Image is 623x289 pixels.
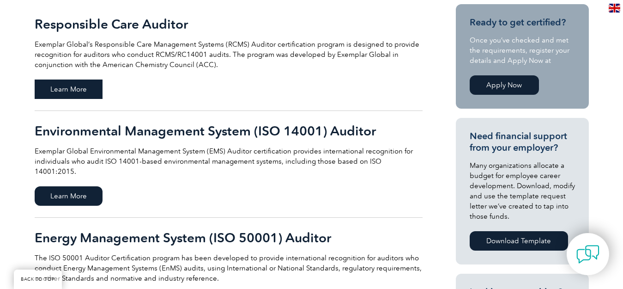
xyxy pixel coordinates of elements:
a: Responsible Care Auditor Exemplar Global’s Responsible Care Management Systems (RCMS) Auditor cer... [35,4,423,111]
p: The ISO 50001 Auditor Certification program has been developed to provide international recogniti... [35,253,423,283]
h3: Ready to get certified? [470,17,575,28]
span: Learn More [35,186,103,206]
img: contact-chat.png [576,243,599,266]
h2: Energy Management System (ISO 50001) Auditor [35,230,423,245]
a: Apply Now [470,75,539,95]
h2: Environmental Management System (ISO 14001) Auditor [35,123,423,138]
a: BACK TO TOP [14,270,62,289]
h3: Need financial support from your employer? [470,130,575,154]
p: Once you’ve checked and met the requirements, register your details and Apply Now at [470,35,575,66]
h2: Responsible Care Auditor [35,17,423,31]
a: Download Template [470,231,568,251]
a: Environmental Management System (ISO 14001) Auditor Exemplar Global Environmental Management Syst... [35,111,423,218]
p: Many organizations allocate a budget for employee career development. Download, modify and use th... [470,160,575,221]
span: Learn More [35,80,103,99]
p: Exemplar Global’s Responsible Care Management Systems (RCMS) Auditor certification program is des... [35,39,423,70]
p: Exemplar Global Environmental Management System (EMS) Auditor certification provides internationa... [35,146,423,177]
img: en [609,4,620,12]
